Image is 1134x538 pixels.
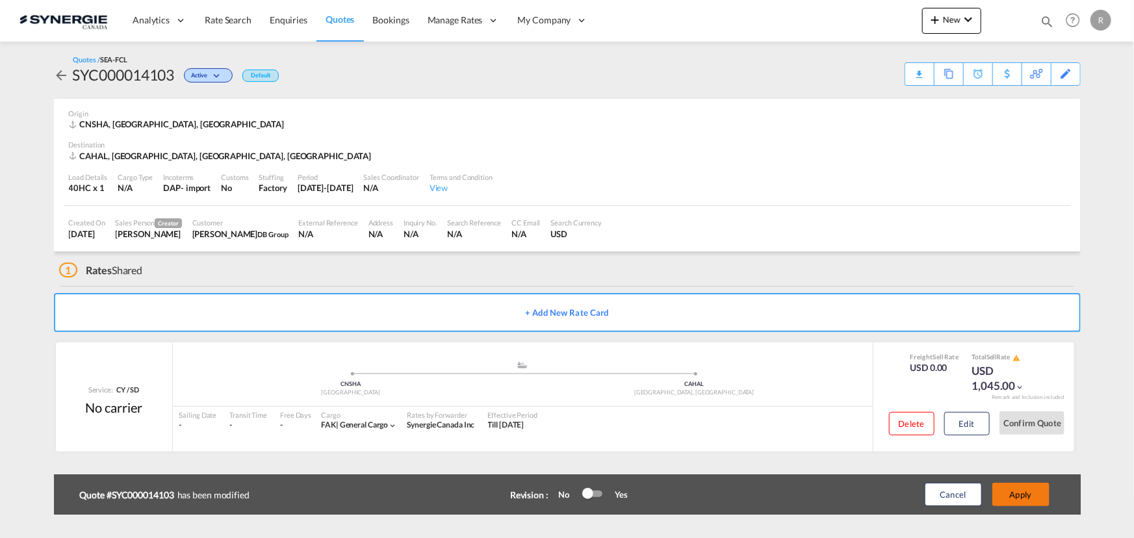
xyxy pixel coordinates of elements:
[447,218,501,227] div: Search Reference
[511,228,540,240] div: N/A
[447,228,501,240] div: N/A
[59,263,78,277] span: 1
[912,63,927,75] div: Quote PDF is not available at this time
[211,73,226,80] md-icon: icon-chevron-down
[179,380,523,389] div: CNSHA
[113,385,139,394] div: CY / SD
[242,70,278,82] div: Default
[299,218,358,227] div: External Reference
[927,12,943,27] md-icon: icon-plus 400-fg
[192,218,289,227] div: Customer
[69,218,105,227] div: Created On
[373,14,409,25] span: Bookings
[889,412,934,435] button: Delete
[259,182,287,194] div: Factory Stuffing
[488,420,524,431] div: Till 13 Sep 2025
[163,182,181,194] div: DAP
[133,14,170,27] span: Analytics
[922,8,981,34] button: icon-plus 400-fgNewicon-chevron-down
[19,6,107,35] img: 1f56c880d42311ef80fc7dca854c8e59.png
[181,182,211,194] div: - import
[511,218,540,227] div: CC Email
[80,485,470,505] div: has been modified
[551,228,602,240] div: USD
[933,353,944,361] span: Sell
[925,483,982,506] button: Cancel
[85,398,142,416] div: No carrier
[368,228,393,240] div: N/A
[364,182,419,194] div: N/A
[430,172,493,182] div: Terms and Condition
[88,385,113,394] span: Service:
[522,380,866,389] div: CAHAL
[118,172,153,182] div: Cargo Type
[927,14,976,25] span: New
[298,182,354,194] div: 13 Sep 2025
[407,410,474,420] div: Rates by Forwarder
[116,218,182,228] div: Sales Person
[174,64,236,85] div: Change Status Here
[221,182,248,194] div: No
[69,109,1066,118] div: Origin
[73,55,128,64] div: Quotes /SEA-FCL
[321,420,340,429] span: FAK
[488,410,537,420] div: Effective Period
[280,410,311,420] div: Free Days
[960,12,976,27] md-icon: icon-chevron-down
[191,71,210,84] span: Active
[298,172,354,182] div: Period
[69,140,1066,149] div: Destination
[69,172,108,182] div: Load Details
[69,118,288,130] div: CNSHA, Shanghai, Asia Pacific
[1040,14,1054,34] div: icon-magnify
[1062,9,1084,31] span: Help
[910,352,959,361] div: Freight Rate
[69,150,375,162] div: CAHAL, Halifax, NS, Americas
[552,489,582,500] div: No
[944,412,990,435] button: Edit
[982,394,1074,401] div: Remark and Inclusion included
[321,420,388,431] div: general cargo
[488,420,524,429] span: Till [DATE]
[80,489,177,502] b: Quote #SYC000014103
[1090,10,1111,31] div: R
[388,421,397,430] md-icon: icon-chevron-down
[910,361,959,374] div: USD 0.00
[364,172,419,182] div: Sales Coordinator
[407,420,474,431] div: Synergie Canada Inc
[999,411,1064,435] button: Confirm Quote
[73,64,175,85] div: SYC000014103
[972,352,1037,363] div: Total Rate
[184,68,233,83] div: Change Status Here
[229,410,267,420] div: Transit Time
[518,14,571,27] span: My Company
[69,182,108,194] div: 40HC x 1
[602,489,628,500] div: Yes
[515,362,530,368] md-icon: assets/icons/custom/ship-fill.svg
[118,182,153,194] div: N/A
[100,55,127,64] span: SEA-FCL
[912,65,927,75] md-icon: icon-download
[321,410,397,420] div: Cargo
[1011,353,1020,363] button: icon-alert
[80,119,285,129] span: CNSHA, [GEOGRAPHIC_DATA], [GEOGRAPHIC_DATA]
[1012,354,1020,362] md-icon: icon-alert
[1016,383,1025,392] md-icon: icon-chevron-down
[1062,9,1090,32] div: Help
[179,420,217,431] div: -
[192,228,289,240] div: Tufan Aksahin
[992,483,1050,506] button: Apply
[510,489,548,502] div: Revision :
[299,228,358,240] div: N/A
[326,14,354,25] span: Quotes
[280,420,283,431] div: -
[155,218,181,228] span: Creator
[428,14,483,27] span: Manage Rates
[551,218,602,227] div: Search Currency
[163,172,211,182] div: Incoterms
[229,420,267,431] div: -
[179,410,217,420] div: Sailing Date
[522,389,866,397] div: [GEOGRAPHIC_DATA], [GEOGRAPHIC_DATA]
[1040,14,1054,29] md-icon: icon-magnify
